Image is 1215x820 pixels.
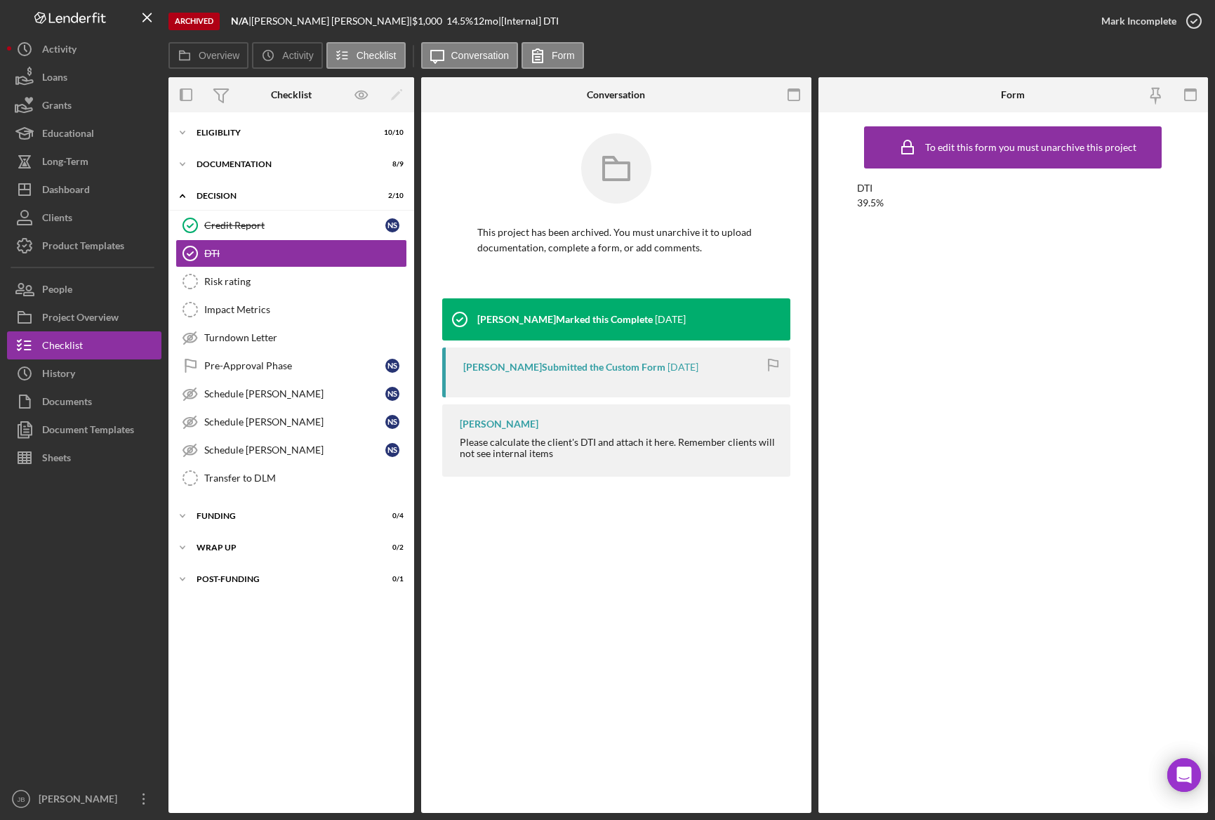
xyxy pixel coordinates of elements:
label: Checklist [357,50,397,61]
div: Wrap up [197,543,369,552]
a: Credit ReportNS [175,211,407,239]
button: Form [522,42,584,69]
a: Dashboard [7,176,161,204]
div: Dashboard [42,176,90,207]
button: Sheets [7,444,161,472]
div: 0 / 4 [378,512,404,520]
a: Transfer to DLM [175,464,407,492]
div: Mark Incomplete [1101,7,1176,35]
div: Schedule [PERSON_NAME] [204,416,385,428]
button: Checklist [7,331,161,359]
div: DTI [204,248,406,259]
b: N/A [231,15,248,27]
div: N S [385,218,399,232]
a: Impact Metrics [175,296,407,324]
div: N S [385,443,399,457]
button: Documents [7,388,161,416]
div: 12 mo [473,15,498,27]
a: Pre-Approval PhaseNS [175,352,407,380]
div: $1,000 [412,15,446,27]
button: Long-Term [7,147,161,176]
div: 39.5% [857,197,884,209]
div: Please calculate the client's DTI and attach it here. Remember clients will not see internal items [460,437,776,459]
div: 14.5 % [446,15,473,27]
div: Sheets [42,444,71,475]
div: N S [385,359,399,373]
div: Schedule [PERSON_NAME] [204,388,385,399]
div: Long-Term [42,147,88,179]
div: Decision [197,192,369,200]
button: Clients [7,204,161,232]
div: Grants [42,91,72,123]
div: Impact Metrics [204,304,406,315]
button: Overview [168,42,248,69]
button: Project Overview [7,303,161,331]
button: Educational [7,119,161,147]
button: Product Templates [7,232,161,260]
div: Pre-Approval Phase [204,360,385,371]
div: Archived [168,13,220,30]
div: Product Templates [42,232,124,263]
a: History [7,359,161,388]
div: 0 / 1 [378,575,404,583]
a: Schedule [PERSON_NAME]NS [175,436,407,464]
div: Post-Funding [197,575,369,583]
div: Loans [42,63,67,95]
div: [PERSON_NAME] Marked this Complete [477,314,653,325]
a: DTI [175,239,407,267]
div: Schedule [PERSON_NAME] [204,444,385,456]
button: JB[PERSON_NAME] [7,785,161,813]
div: Form [1001,89,1025,100]
div: [PERSON_NAME] [PERSON_NAME] | [251,15,412,27]
button: People [7,275,161,303]
button: Grants [7,91,161,119]
a: Risk rating [175,267,407,296]
div: Activity [42,35,77,67]
div: DTI [857,183,1169,194]
div: Transfer to DLM [204,472,406,484]
a: Schedule [PERSON_NAME]NS [175,380,407,408]
time: 2025-09-08 20:18 [655,314,686,325]
div: Open Intercom Messenger [1167,758,1201,792]
button: Mark Incomplete [1087,7,1208,35]
div: To edit this form you must unarchive this project [925,142,1136,153]
div: N S [385,415,399,429]
div: Conversation [587,89,645,100]
button: Activity [252,42,322,69]
div: Document Templates [42,416,134,447]
label: Activity [282,50,313,61]
div: [PERSON_NAME] Submitted the Custom Form [463,362,665,373]
time: 2025-09-08 20:18 [668,362,698,373]
div: Risk rating [204,276,406,287]
button: Checklist [326,42,406,69]
div: Documents [42,388,92,419]
text: JB [17,795,25,803]
div: 10 / 10 [378,128,404,137]
div: N S [385,387,399,401]
button: Conversation [421,42,519,69]
div: Documentation [197,160,369,168]
button: Loans [7,63,161,91]
div: Turndown Letter [204,332,406,343]
label: Conversation [451,50,510,61]
div: Eligiblity [197,128,369,137]
div: 2 / 10 [378,192,404,200]
div: Funding [197,512,369,520]
div: [PERSON_NAME] [460,418,538,430]
button: Document Templates [7,416,161,444]
p: This project has been archived. You must unarchive it to upload documentation, complete a form, o... [477,225,755,256]
div: People [42,275,72,307]
div: | [Internal] DTI [498,15,559,27]
div: Educational [42,119,94,151]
